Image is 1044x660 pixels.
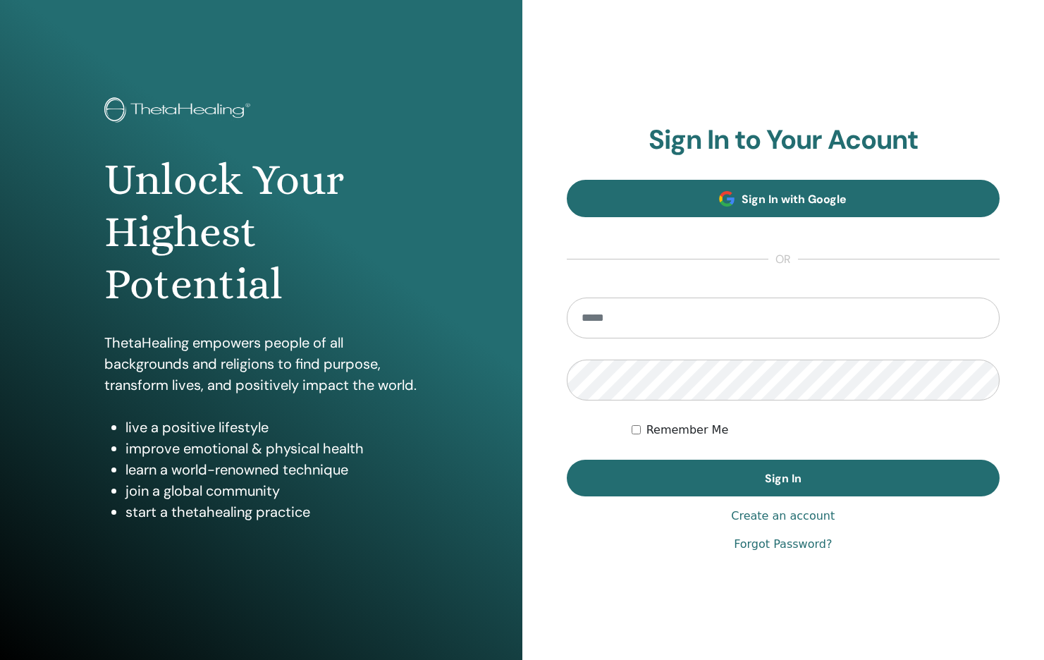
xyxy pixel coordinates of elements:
[23,37,34,48] img: website_grey.svg
[768,251,798,268] span: or
[156,83,238,92] div: Keywords by Traffic
[125,459,417,480] li: learn a world-renowned technique
[646,422,729,439] label: Remember Me
[567,180,1000,217] a: Sign In with Google
[731,508,835,525] a: Create an account
[125,480,417,501] li: join a global community
[37,37,155,48] div: Domain: [DOMAIN_NAME]
[140,82,152,93] img: tab_keywords_by_traffic_grey.svg
[39,23,69,34] div: v 4.0.25
[125,417,417,438] li: live a positive lifestyle
[742,192,847,207] span: Sign In with Google
[567,460,1000,496] button: Sign In
[23,23,34,34] img: logo_orange.svg
[567,124,1000,157] h2: Sign In to Your Acount
[104,332,417,396] p: ThetaHealing empowers people of all backgrounds and religions to find purpose, transform lives, a...
[125,501,417,522] li: start a thetahealing practice
[125,438,417,459] li: improve emotional & physical health
[734,536,832,553] a: Forgot Password?
[765,471,802,486] span: Sign In
[38,82,49,93] img: tab_domain_overview_orange.svg
[632,422,1000,439] div: Keep me authenticated indefinitely or until I manually logout
[104,154,417,311] h1: Unlock Your Highest Potential
[54,83,126,92] div: Domain Overview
